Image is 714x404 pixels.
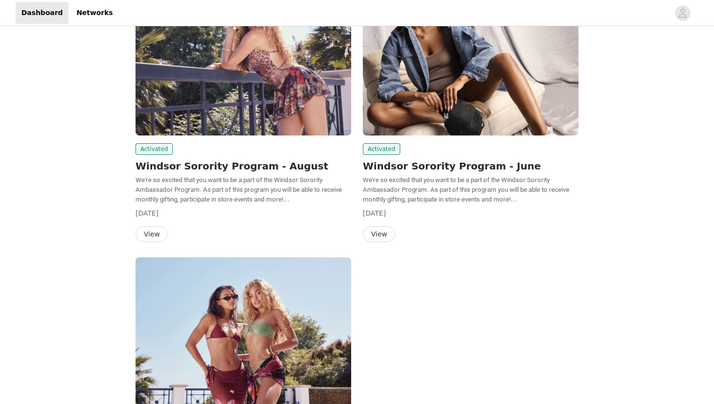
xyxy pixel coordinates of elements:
span: We're so excited that you want to be a part of the Windsor Sorority Ambassador Program. As part o... [136,176,342,203]
span: Activated [363,143,400,155]
span: Activated [136,143,173,155]
span: [DATE] [136,209,158,217]
h2: Windsor Sorority Program - August [136,159,351,173]
a: Dashboard [16,2,68,24]
h2: Windsor Sorority Program - June [363,159,578,173]
div: avatar [678,5,687,21]
span: [DATE] [363,209,386,217]
a: View [363,231,395,238]
button: View [136,226,168,242]
a: View [136,231,168,238]
button: View [363,226,395,242]
span: We're so excited that you want to be a part of the Windsor Sorority Ambassador Program. As part o... [363,176,569,203]
a: Networks [70,2,119,24]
